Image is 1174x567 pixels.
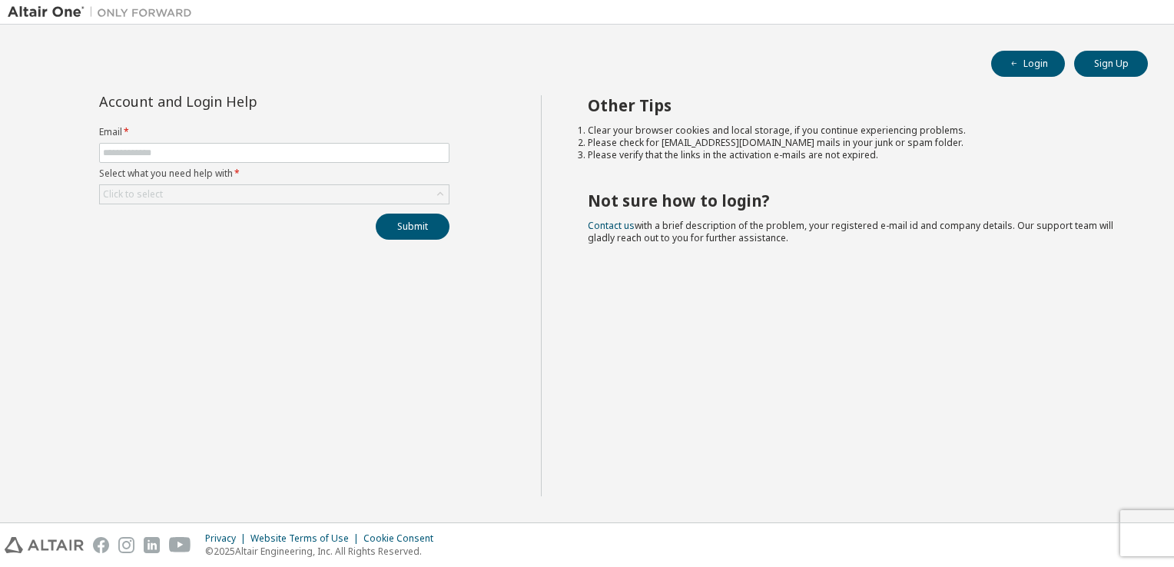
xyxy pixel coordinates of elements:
img: youtube.svg [169,537,191,553]
span: with a brief description of the problem, your registered e-mail id and company details. Our suppo... [588,219,1113,244]
img: instagram.svg [118,537,134,553]
div: Cookie Consent [363,532,443,545]
div: Website Terms of Use [250,532,363,545]
img: facebook.svg [93,537,109,553]
div: Click to select [103,188,163,201]
h2: Other Tips [588,95,1121,115]
li: Please verify that the links in the activation e-mails are not expired. [588,149,1121,161]
li: Please check for [EMAIL_ADDRESS][DOMAIN_NAME] mails in your junk or spam folder. [588,137,1121,149]
p: © 2025 Altair Engineering, Inc. All Rights Reserved. [205,545,443,558]
img: Altair One [8,5,200,20]
h2: Not sure how to login? [588,191,1121,211]
div: Privacy [205,532,250,545]
div: Account and Login Help [99,95,380,108]
button: Login [991,51,1065,77]
a: Contact us [588,219,635,232]
button: Submit [376,214,449,240]
label: Select what you need help with [99,167,449,180]
label: Email [99,126,449,138]
img: linkedin.svg [144,537,160,553]
button: Sign Up [1074,51,1148,77]
img: altair_logo.svg [5,537,84,553]
div: Click to select [100,185,449,204]
li: Clear your browser cookies and local storage, if you continue experiencing problems. [588,124,1121,137]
